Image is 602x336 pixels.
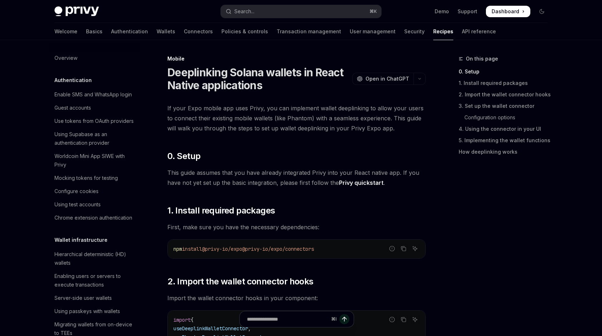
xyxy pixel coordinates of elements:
span: If your Expo mobile app uses Privy, you can implement wallet deeplinking to allow your users to c... [167,103,426,133]
div: Mobile [167,55,426,62]
a: User management [350,23,396,40]
a: Server-side user wallets [49,292,140,304]
span: First, make sure you have the necessary dependencies: [167,222,426,232]
a: How deeplinking works [459,146,553,158]
div: Using passkeys with wallets [54,307,120,316]
a: Worldcoin Mini App SIWE with Privy [49,150,140,171]
span: Dashboard [492,8,519,15]
div: Enabling users or servers to execute transactions [54,272,136,289]
a: Recipes [433,23,453,40]
button: Open in ChatGPT [352,73,414,85]
a: 3. Set up the wallet connector [459,100,553,112]
span: ⌘ K [369,9,377,14]
span: Open in ChatGPT [365,75,409,82]
a: Privy quickstart [339,179,383,187]
a: Guest accounts [49,101,140,114]
a: Dashboard [486,6,530,17]
span: npm [173,246,182,252]
a: Chrome extension authentication [49,211,140,224]
div: Configure cookies [54,187,99,196]
a: Enabling users or servers to execute transactions [49,270,140,291]
a: Using passkeys with wallets [49,305,140,318]
button: Ask AI [410,244,420,253]
div: Enable SMS and WhatsApp login [54,90,132,99]
a: Authentication [111,23,148,40]
span: install [182,246,202,252]
a: Transaction management [277,23,341,40]
a: Mocking tokens for testing [49,172,140,184]
span: On this page [466,54,498,63]
h5: Authentication [54,76,92,85]
a: Using Supabase as an authentication provider [49,128,140,149]
a: Configure cookies [49,185,140,198]
div: Worldcoin Mini App SIWE with Privy [54,152,136,169]
a: 2. Import the wallet connector hooks [459,89,553,100]
a: Use tokens from OAuth providers [49,115,140,128]
h1: Deeplinking Solana wallets in React Native applications [167,66,349,92]
a: Configuration options [459,112,553,123]
h5: Wallet infrastructure [54,236,107,244]
a: Support [458,8,477,15]
a: Basics [86,23,102,40]
span: Import the wallet connector hooks in your component: [167,293,426,303]
div: Mocking tokens for testing [54,174,118,182]
a: Wallets [157,23,175,40]
input: Ask a question... [247,311,328,327]
div: Using test accounts [54,200,101,209]
span: @privy-io/expo [202,246,242,252]
button: Toggle dark mode [536,6,548,17]
a: Using test accounts [49,198,140,211]
div: Guest accounts [54,104,91,112]
a: Enable SMS and WhatsApp login [49,88,140,101]
button: Copy the contents from the code block [399,244,408,253]
span: This guide assumes that you have already integrated Privy into your React native app. If you have... [167,168,426,188]
div: Chrome extension authentication [54,213,132,222]
div: Using Supabase as an authentication provider [54,130,136,147]
a: Demo [435,8,449,15]
span: @privy-io/expo/connectors [242,246,314,252]
a: 4. Using the connector in your UI [459,123,553,135]
span: 0. Setup [167,150,200,162]
a: Security [404,23,425,40]
a: 5. Implementing the wallet functions [459,135,553,146]
button: Send message [339,314,349,324]
div: Hierarchical deterministic (HD) wallets [54,250,136,267]
a: 1. Install required packages [459,77,553,89]
button: Open search [221,5,381,18]
a: Policies & controls [221,23,268,40]
img: dark logo [54,6,99,16]
div: Use tokens from OAuth providers [54,117,134,125]
a: Hierarchical deterministic (HD) wallets [49,248,140,269]
div: Server-side user wallets [54,294,112,302]
a: Connectors [184,23,213,40]
span: 2. Import the wallet connector hooks [167,276,313,287]
a: Welcome [54,23,77,40]
a: API reference [462,23,496,40]
div: Search... [234,7,254,16]
span: 1. Install required packages [167,205,275,216]
a: 0. Setup [459,66,553,77]
button: Report incorrect code [387,244,397,253]
div: Overview [54,54,77,62]
a: Overview [49,52,140,64]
